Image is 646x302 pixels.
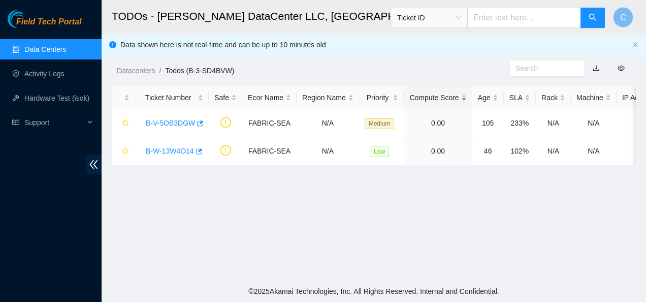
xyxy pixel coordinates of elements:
button: search [580,8,605,28]
span: read [12,119,19,126]
a: Data Centers [24,45,66,53]
span: search [589,13,597,23]
span: / [159,67,161,75]
a: Todos (B-3-SD4BVW) [165,67,234,75]
button: download [585,60,607,76]
td: N/A [297,109,359,137]
td: FABRIC-SEA [242,109,297,137]
span: Field Tech Portal [16,17,81,27]
td: 0.00 [404,109,472,137]
span: star [122,147,129,156]
footer: © 2025 Akamai Technologies, Inc. All Rights Reserved. Internal and Confidential. [102,281,646,302]
td: 105 [472,109,504,137]
td: N/A [571,109,617,137]
span: eye [618,65,625,72]
td: 46 [472,137,504,165]
td: 0.00 [404,137,472,165]
span: C [620,11,626,24]
a: Akamai TechnologiesField Tech Portal [8,18,81,32]
img: Akamai Technologies [8,10,51,28]
a: B-V-5OB3DGW [146,119,195,127]
td: FABRIC-SEA [242,137,297,165]
a: B-W-13W4O14 [146,147,194,155]
a: Activity Logs [24,70,64,78]
button: star [117,143,130,159]
span: exclamation-circle [220,117,231,128]
td: 102% [504,137,536,165]
button: close [632,42,638,48]
td: N/A [536,109,571,137]
td: N/A [297,137,359,165]
td: N/A [571,137,617,165]
span: exclamation-circle [220,145,231,156]
a: Datacenters [117,67,155,75]
span: Support [24,112,84,133]
input: Enter text here... [467,8,581,28]
span: star [122,119,129,128]
span: Ticket ID [397,10,461,25]
span: double-left [86,155,102,174]
a: Hardware Test (isok) [24,94,89,102]
button: star [117,115,130,131]
span: Medium [365,118,395,129]
td: 233% [504,109,536,137]
button: C [613,7,633,27]
a: download [593,64,600,72]
input: Search [515,63,570,74]
span: Low [370,146,389,157]
td: N/A [536,137,571,165]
